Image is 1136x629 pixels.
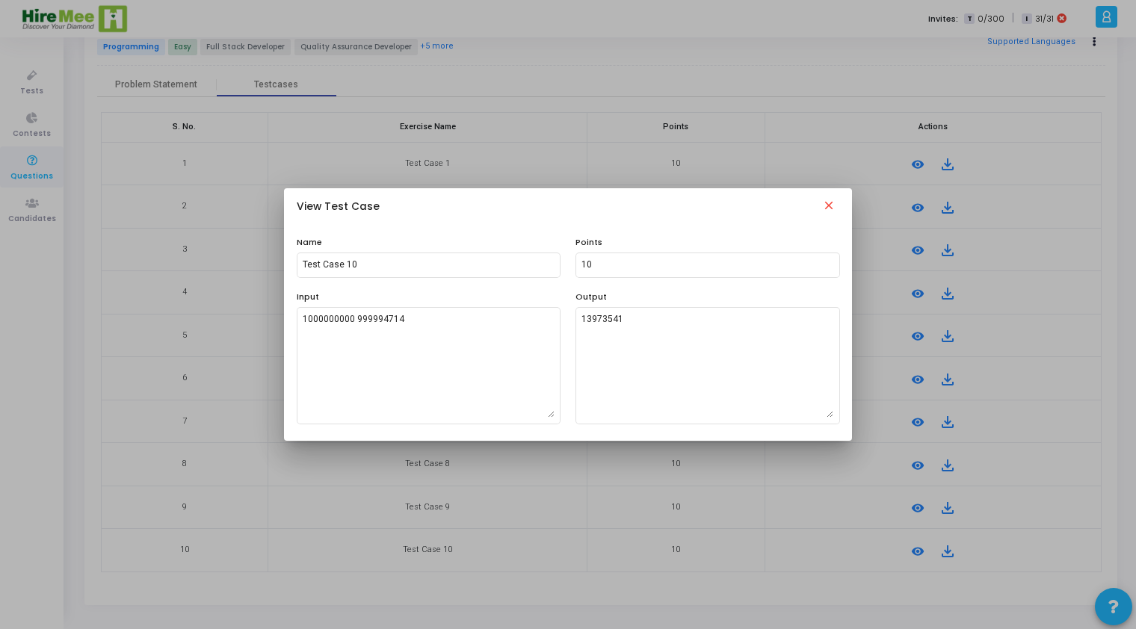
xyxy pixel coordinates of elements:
[820,199,838,217] mat-icon: close
[575,291,607,303] label: Output
[297,199,380,215] h5: View Test Case
[297,291,319,303] label: Input
[575,236,602,249] label: Points
[297,236,322,249] label: Name
[809,187,848,228] button: Close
